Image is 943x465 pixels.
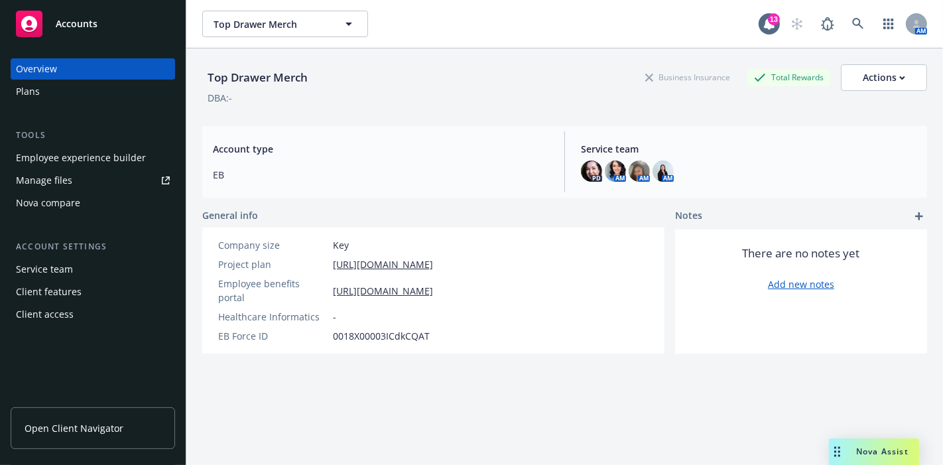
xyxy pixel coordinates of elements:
[11,170,175,191] a: Manage files
[11,240,175,253] div: Account settings
[11,81,175,102] a: Plans
[208,91,232,105] div: DBA: -
[11,281,175,302] a: Client features
[16,58,57,80] div: Overview
[333,284,433,298] a: [URL][DOMAIN_NAME]
[333,329,430,343] span: 0018X00003ICdkCQAT
[202,11,368,37] button: Top Drawer Merch
[16,304,74,325] div: Client access
[768,13,780,25] div: 13
[213,168,548,182] span: EB
[56,19,97,29] span: Accounts
[675,208,702,224] span: Notes
[605,161,626,182] img: photo
[16,192,80,214] div: Nova compare
[16,147,146,168] div: Employee experience builder
[218,238,328,252] div: Company size
[333,238,349,252] span: Key
[218,310,328,324] div: Healthcare Informatics
[25,421,123,435] span: Open Client Navigator
[213,142,548,156] span: Account type
[11,259,175,280] a: Service team
[639,69,737,86] div: Business Insurance
[11,129,175,142] div: Tools
[202,69,313,86] div: Top Drawer Merch
[11,147,175,168] a: Employee experience builder
[814,11,841,37] a: Report a Bug
[16,170,72,191] div: Manage files
[845,11,871,37] a: Search
[218,329,328,343] div: EB Force ID
[653,161,674,182] img: photo
[11,304,175,325] a: Client access
[829,438,919,465] button: Nova Assist
[16,281,82,302] div: Client features
[581,142,916,156] span: Service team
[218,257,328,271] div: Project plan
[784,11,810,37] a: Start snowing
[11,192,175,214] a: Nova compare
[214,17,328,31] span: Top Drawer Merch
[841,64,927,91] button: Actions
[16,259,73,280] div: Service team
[875,11,902,37] a: Switch app
[747,69,830,86] div: Total Rewards
[863,65,905,90] div: Actions
[829,438,846,465] div: Drag to move
[11,5,175,42] a: Accounts
[581,161,602,182] img: photo
[16,81,40,102] div: Plans
[202,208,258,222] span: General info
[333,257,433,271] a: [URL][DOMAIN_NAME]
[333,310,336,324] span: -
[629,161,650,182] img: photo
[11,58,175,80] a: Overview
[743,245,860,261] span: There are no notes yet
[218,277,328,304] div: Employee benefits portal
[768,277,834,291] a: Add new notes
[911,208,927,224] a: add
[856,446,909,457] span: Nova Assist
